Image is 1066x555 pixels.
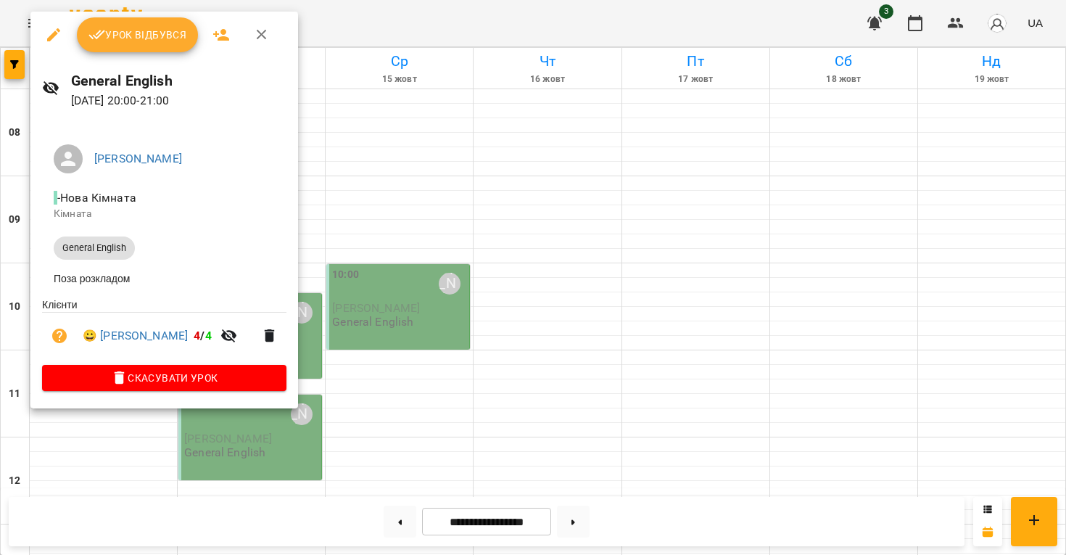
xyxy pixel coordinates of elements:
[77,17,199,52] button: Урок відбувся
[42,297,286,365] ul: Клієнти
[205,329,212,342] span: 4
[71,92,287,110] p: [DATE] 20:00 - 21:00
[42,266,286,292] li: Поза розкладом
[54,369,275,387] span: Скасувати Урок
[71,70,287,92] h6: General English
[194,329,211,342] b: /
[54,242,135,255] span: General English
[42,318,77,353] button: Візит ще не сплачено. Додати оплату?
[54,191,139,205] span: - Нова Кімната
[83,327,188,345] a: 😀 [PERSON_NAME]
[94,152,182,165] a: [PERSON_NAME]
[54,207,275,221] p: Кімната
[42,365,286,391] button: Скасувати Урок
[88,26,187,44] span: Урок відбувся
[194,329,200,342] span: 4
